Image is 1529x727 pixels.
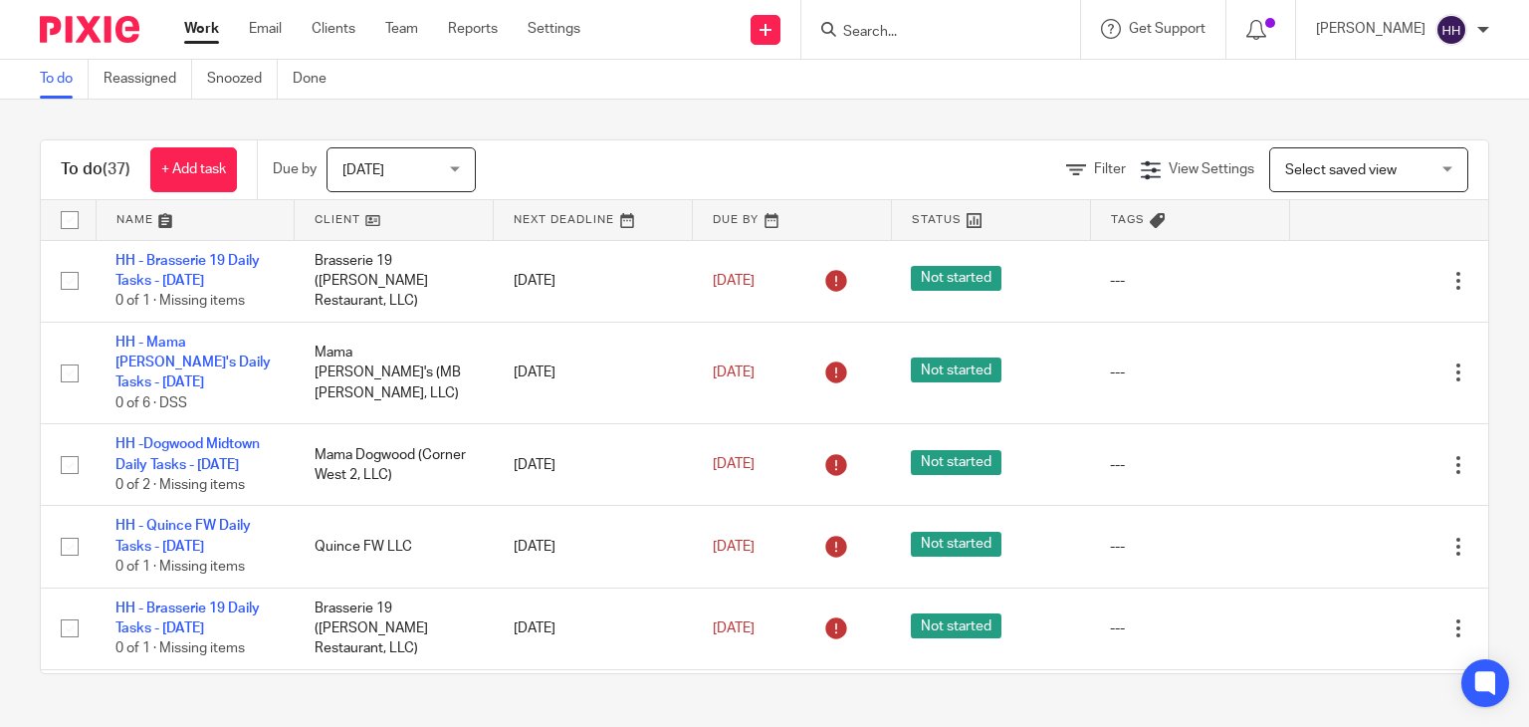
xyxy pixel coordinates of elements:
span: 0 of 1 · Missing items [115,294,245,308]
span: Select saved view [1285,163,1397,177]
a: + Add task [150,147,237,192]
td: Mama Dogwood (Corner West 2, LLC) [295,424,494,506]
td: [DATE] [494,240,693,322]
span: [DATE] [713,621,755,635]
a: Reports [448,19,498,39]
td: [DATE] [494,322,693,424]
a: Work [184,19,219,39]
a: HH -Dogwood Midtown Daily Tasks - [DATE] [115,437,260,471]
span: [DATE] [713,274,755,288]
p: Due by [273,159,317,179]
img: Pixie [40,16,139,43]
td: Mama [PERSON_NAME]'s (MB [PERSON_NAME], LLC) [295,322,494,424]
span: Get Support [1129,22,1205,36]
div: --- [1110,455,1269,475]
td: Brasserie 19 ([PERSON_NAME] Restaurant, LLC) [295,240,494,322]
span: Not started [911,450,1001,475]
span: [DATE] [713,458,755,472]
img: svg%3E [1435,14,1467,46]
a: Done [293,60,341,99]
span: Not started [911,266,1001,291]
a: To do [40,60,89,99]
p: [PERSON_NAME] [1316,19,1425,39]
span: [DATE] [713,365,755,379]
a: HH - Quince FW Daily Tasks - [DATE] [115,519,251,553]
span: 0 of 1 · Missing items [115,560,245,574]
a: HH - Brasserie 19 Daily Tasks - [DATE] [115,254,260,288]
span: 0 of 2 · Missing items [115,478,245,492]
input: Search [841,24,1020,42]
span: (37) [103,161,130,177]
a: Team [385,19,418,39]
a: Clients [312,19,355,39]
div: --- [1110,618,1269,638]
td: Brasserie 19 ([PERSON_NAME] Restaurant, LLC) [295,588,494,669]
div: --- [1110,363,1269,382]
td: [DATE] [494,506,693,588]
td: [DATE] [494,588,693,669]
a: HH - Brasserie 19 Daily Tasks - [DATE] [115,602,260,635]
span: Filter [1094,162,1126,176]
td: Quince FW LLC [295,506,494,588]
span: Not started [911,358,1001,382]
span: View Settings [1169,162,1254,176]
span: [DATE] [342,163,384,177]
span: Tags [1111,214,1145,225]
span: 0 of 6 · DSS [115,396,187,410]
a: Snoozed [207,60,278,99]
span: Not started [911,532,1001,557]
span: [DATE] [713,540,755,554]
h1: To do [61,159,130,180]
div: --- [1110,537,1269,557]
a: Reassigned [104,60,192,99]
a: Settings [528,19,580,39]
div: --- [1110,271,1269,291]
span: 0 of 1 · Missing items [115,642,245,656]
span: Not started [911,613,1001,638]
td: [DATE] [494,424,693,506]
a: HH - Mama [PERSON_NAME]'s Daily Tasks - [DATE] [115,336,271,390]
a: Email [249,19,282,39]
